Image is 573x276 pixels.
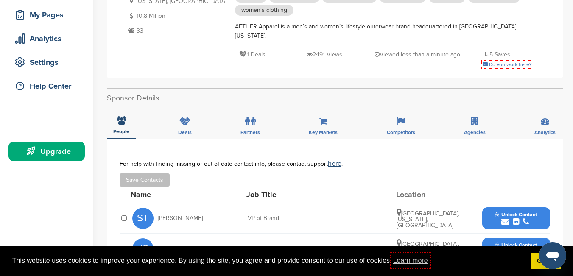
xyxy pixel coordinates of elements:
[235,5,293,16] span: women's clothing
[485,206,547,231] button: Unlock Contact
[8,142,85,161] a: Upgrade
[397,240,459,259] span: [GEOGRAPHIC_DATA], [US_STATE], [GEOGRAPHIC_DATA]
[13,144,85,159] div: Upgrade
[8,29,85,48] a: Analytics
[485,49,510,60] p: 5 Saves
[8,5,85,25] a: My Pages
[132,238,154,259] span: JS
[397,210,459,229] span: [GEOGRAPHIC_DATA], [US_STATE], [GEOGRAPHIC_DATA]
[120,173,170,187] button: Save Contacts
[307,49,342,60] p: 2491 Views
[246,191,374,198] div: Job Title
[8,76,85,96] a: Help Center
[158,215,203,221] span: [PERSON_NAME]
[531,253,561,270] a: dismiss cookie message
[483,61,532,67] a: Do you work here?
[131,191,224,198] div: Name
[126,11,226,21] p: 10.8 Million
[489,61,532,67] span: Do you work here?
[132,208,154,229] span: ST
[8,53,85,72] a: Settings
[375,49,460,60] p: Viewed less than a minute ago
[120,160,550,167] div: For help with finding missing or out-of-date contact info, please contact support .
[239,49,266,60] p: 1 Deals
[392,254,429,267] a: learn more about cookies
[13,7,85,22] div: My Pages
[13,55,85,70] div: Settings
[495,212,537,217] span: Unlock Contact
[178,130,192,135] span: Deals
[240,130,260,135] span: Partners
[235,22,532,41] div: AETHER Apparel is a men’s and women’s lifestyle outerwear brand headquartered in [GEOGRAPHIC_DATA...
[309,130,338,135] span: Key Markets
[328,159,341,168] a: here
[13,31,85,46] div: Analytics
[248,215,375,221] div: VP of Brand
[485,236,547,262] button: Unlock Contact
[107,92,563,104] h2: Sponsor Details
[534,130,556,135] span: Analytics
[464,130,486,135] span: Agencies
[113,129,129,134] span: People
[126,25,226,36] p: 33
[539,242,566,269] iframe: Button to launch messaging window
[13,78,85,94] div: Help Center
[387,130,415,135] span: Competitors
[495,242,537,248] span: Unlock Contact
[396,191,460,198] div: Location
[12,254,525,267] span: This website uses cookies to improve your experience. By using the site, you agree and provide co...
